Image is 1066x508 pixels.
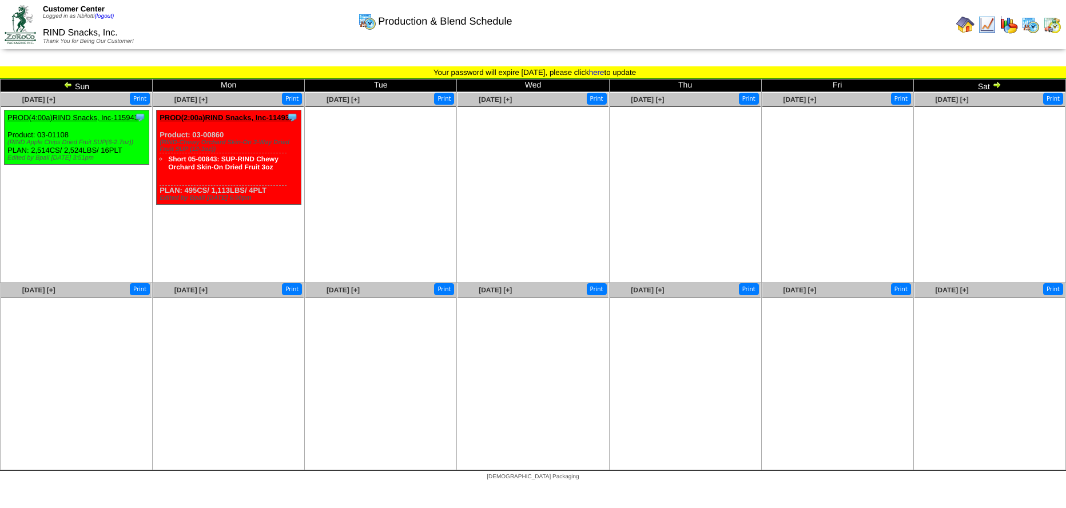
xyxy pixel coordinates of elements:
[631,286,664,294] a: [DATE] [+]
[168,155,279,171] a: Short 05-00843: SUP-RIND Chewy Orchard Skin-On Dried Fruit 3oz
[587,93,607,105] button: Print
[1043,15,1061,34] img: calendarinout.gif
[378,15,512,27] span: Production & Blend Schedule
[63,80,73,89] img: arrowleft.gif
[631,96,664,104] a: [DATE] [+]
[327,286,360,294] a: [DATE] [+]
[487,474,579,480] span: [DEMOGRAPHIC_DATA] Packaging
[913,80,1065,92] td: Sat
[160,195,301,201] div: Edited by Bpali [DATE] 6:00pm
[160,113,293,122] a: PROD(2:00a)RIND Snacks, Inc-114935
[358,12,376,30] img: calendarprod.gif
[43,5,105,13] span: Customer Center
[7,113,138,122] a: PROD(4:00a)RIND Snacks, Inc-115943
[891,283,911,295] button: Print
[761,80,913,92] td: Fri
[160,139,301,153] div: (RIND-Chewy Orchard Skin-On 3-Way Dried Fruit SUP (12-3oz))
[43,38,134,45] span: Thank You for Being Our Customer!
[282,93,302,105] button: Print
[1043,283,1063,295] button: Print
[130,283,150,295] button: Print
[956,15,974,34] img: home.gif
[153,80,305,92] td: Mon
[434,283,454,295] button: Print
[5,110,149,165] div: Product: 03-01108 PLAN: 2,514CS / 2,524LBS / 16PLT
[739,283,759,295] button: Print
[1000,15,1018,34] img: graph.gif
[134,112,146,123] img: Tooltip
[457,80,609,92] td: Wed
[609,80,761,92] td: Thu
[157,110,301,205] div: Product: 03-00860 PLAN: 495CS / 1,113LBS / 4PLT
[1021,15,1040,34] img: calendarprod.gif
[305,80,457,92] td: Tue
[783,96,816,104] a: [DATE] [+]
[7,139,149,146] div: (RIND Apple Chips Dried Fruit SUP(6-2.7oz))
[1043,93,1063,105] button: Print
[22,286,55,294] a: [DATE] [+]
[7,154,149,161] div: Edited by Bpali [DATE] 3:51pm
[43,28,118,38] span: RIND Snacks, Inc.
[434,93,454,105] button: Print
[978,15,996,34] img: line_graph.gif
[22,96,55,104] a: [DATE] [+]
[5,5,36,43] img: ZoRoCo_Logo(Green%26Foil)%20jpg.webp
[479,286,512,294] a: [DATE] [+]
[1,80,153,92] td: Sun
[174,96,208,104] a: [DATE] [+]
[783,286,816,294] a: [DATE] [+]
[587,283,607,295] button: Print
[174,286,208,294] a: [DATE] [+]
[992,80,1001,89] img: arrowright.gif
[936,96,969,104] a: [DATE] [+]
[891,93,911,105] button: Print
[479,96,512,104] a: [DATE] [+]
[43,13,114,19] span: Logged in as Nbilotti
[287,112,298,123] img: Tooltip
[936,286,969,294] a: [DATE] [+]
[589,68,604,77] a: here
[327,96,360,104] a: [DATE] [+]
[282,283,302,295] button: Print
[739,93,759,105] button: Print
[130,93,150,105] button: Print
[95,13,114,19] a: (logout)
